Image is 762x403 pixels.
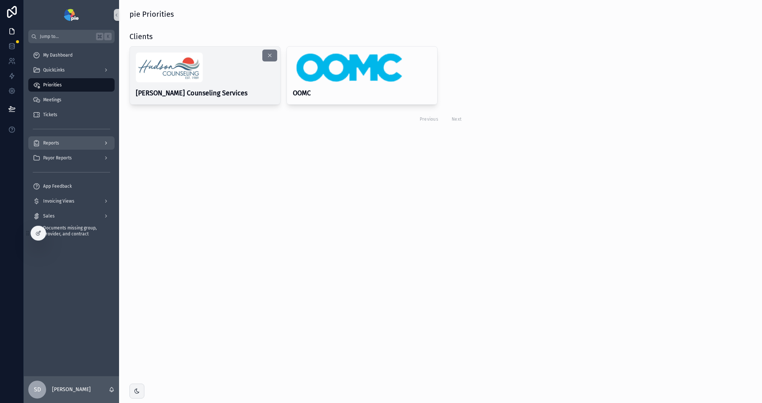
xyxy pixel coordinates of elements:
[105,34,111,39] span: K
[43,112,57,118] span: Tickets
[28,224,115,238] a: Documents missing group, provider, and contract
[28,151,115,165] a: Payor Reports
[129,9,174,19] h1: pie Priorities
[129,46,281,105] a: HC_Logo_FINAL_web26.jpg[PERSON_NAME] Counseling Services
[64,9,79,21] img: App logo
[28,93,115,107] a: Meetings
[293,88,431,98] h4: OOMC
[28,180,115,193] a: App Feedback
[28,209,115,223] a: Sales
[24,43,119,247] div: scrollable content
[28,136,115,150] a: Reports
[43,82,62,88] span: Priorities
[34,385,41,394] span: SD
[43,225,107,237] span: Documents missing group, provider, and contract
[136,88,274,98] h4: [PERSON_NAME] Counseling Services
[43,140,59,146] span: Reports
[43,183,72,189] span: App Feedback
[43,52,73,58] span: My Dashboard
[136,53,203,82] img: HC_Logo_FINAL_web26.jpg
[286,46,438,105] a: oomc-logo.pngOOMC
[28,194,115,208] a: Invoicing Views
[129,31,153,42] h1: Clients
[40,34,93,39] span: Jump to...
[43,155,72,161] span: Payor Reports
[43,198,74,204] span: Invoicing Views
[28,48,115,62] a: My Dashboard
[28,63,115,77] a: QuickLinks
[43,97,61,103] span: Meetings
[28,108,115,121] a: Tickets
[43,213,55,219] span: Sales
[293,53,404,82] img: oomc-logo.png
[28,78,115,92] a: Priorities
[28,30,115,43] button: Jump to...K
[52,386,91,393] p: [PERSON_NAME]
[43,67,65,73] span: QuickLinks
